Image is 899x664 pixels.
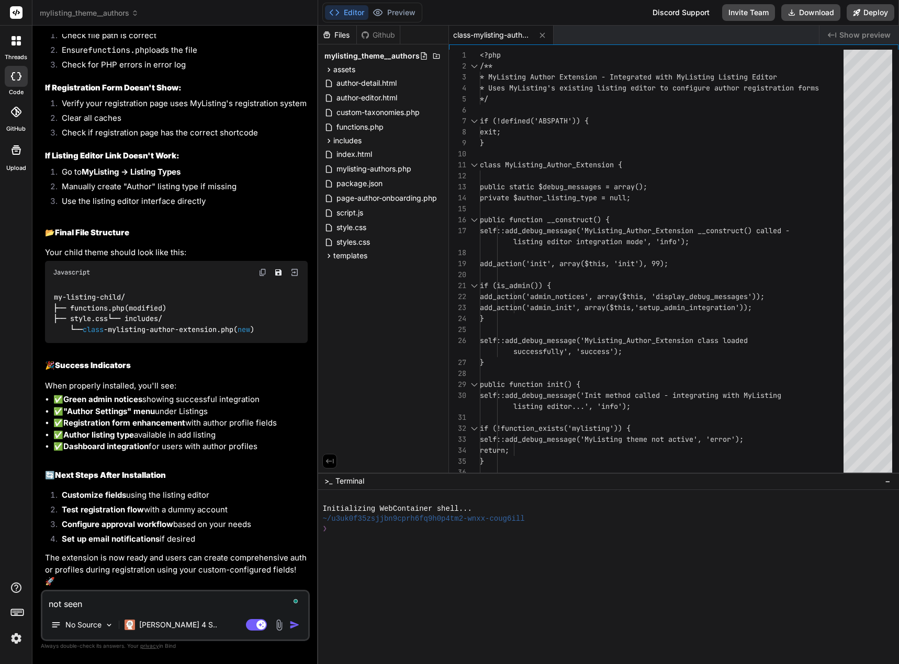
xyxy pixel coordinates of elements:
div: 14 [449,192,466,203]
span: templates [333,250,367,261]
span: if (!defined('ABSPATH')) { [480,116,589,125]
img: Pick Models [105,621,114,629]
textarea: To enrich screen reader interactions, please activate Accessibility in Grammarly extension settings [42,591,308,610]
div: 18 [449,247,466,258]
strong: Dashboard integration [63,441,149,451]
li: Verify your registration page uses MyListing's registration system [53,98,308,112]
span: add_action('admin_notices', array($thi [480,292,639,301]
img: icon [289,620,300,630]
div: Click to collapse the range. [467,379,481,390]
div: 36 [449,467,466,478]
h2: 🔄 [45,470,308,482]
span: php [112,303,125,313]
li: Use the listing editor interface directly [53,196,308,210]
span: successfully', 'success'); [513,347,622,356]
span: script.js [335,207,364,219]
span: custom-taxonomies.php [335,106,421,119]
img: Claude 4 Sonnet [125,620,135,630]
div: 6 [449,105,466,116]
div: 23 [449,302,466,313]
span: if (is_admin()) { [480,281,551,290]
span: public static $debug_messages = array(); [480,182,647,191]
li: Go to [53,166,308,181]
li: Check for PHP errors in error log [53,59,308,74]
div: Click to collapse the range. [467,423,481,434]
span: listing editor integration mode', 'info'); [513,237,689,246]
span: <?php [480,50,501,60]
span: add_action('admin_init', array($this, [480,303,635,312]
div: 17 [449,225,466,236]
div: 34 [449,445,466,456]
span: Listing Listing Editor [685,72,777,82]
div: 19 [449,258,466,269]
span: mylisting_theme__authors [324,51,420,61]
span: Extension class loaded [656,336,748,345]
span: me not active', 'error'); [639,434,744,444]
p: Your child theme should look like this: [45,247,308,259]
strong: Set up email notifications [62,534,160,544]
span: self::add_debug_message('Init method calle [480,391,656,400]
li: ✅ with author profile fields [53,417,308,429]
div: 27 [449,357,466,368]
span: * Uses MyListing's existing listing editor to con [480,83,685,93]
div: Click to collapse the range. [467,280,481,291]
div: Github [357,30,400,40]
strong: Final File Structure [55,227,129,237]
h2: 🎉 [45,360,308,372]
span: css [95,314,108,324]
li: Check if registration page has the correct shortcode [53,127,308,142]
div: 12 [449,170,466,181]
strong: MyListing → Listing Types [82,167,181,177]
span: exit; [480,127,501,136]
div: Click to collapse the range. [467,61,481,72]
span: 'setup_admin_integration')); [635,303,752,312]
span: s, 'display_debug_messages')); [639,292,765,301]
p: When properly installed, you'll see: [45,380,308,392]
span: } [480,456,484,466]
span: style.css [335,221,367,234]
label: threads [5,53,27,62]
li: Ensure loads the file [53,44,308,59]
img: Open in Browser [290,268,299,277]
div: 3 [449,72,466,83]
span: return; [480,445,509,455]
label: Upload [6,164,26,173]
div: 28 [449,368,466,379]
strong: Green admin notices [63,394,142,404]
span: ~/u3uk0f35zsjjbn9cprh6fq9h0p4tm2-wnxx-coug6ill [322,514,524,524]
div: 30 [449,390,466,401]
div: 2 [449,61,466,72]
div: 31 [449,412,466,423]
strong: Configure approval workflow [62,519,173,529]
span: add_action('init', array($this, 'init'), 9 [480,259,656,268]
li: Manually create "Author" listing type if missing [53,181,308,196]
div: 24 [449,313,466,324]
li: Check file path is correct [53,30,308,44]
div: Click to collapse the range. [467,214,481,225]
div: Files [318,30,356,40]
strong: Next Steps After Installation [55,470,166,480]
strong: If Registration Form Doesn't Show: [45,83,182,93]
div: 35 [449,456,466,467]
strong: Customize fields [62,490,126,500]
span: } [480,314,484,323]
li: with a dummy account [53,504,308,519]
span: self::add_debug_message('MyListing_Author_ [480,226,656,235]
span: self::add_debug_message('MyListing_Author_ [480,336,656,345]
li: based on your needs [53,519,308,533]
div: 1 [449,50,466,61]
span: new [238,325,250,334]
span: Initializing WebContainer shell... [322,504,471,514]
span: privacy [140,643,159,649]
span: listing editor...', 'info'); [513,402,631,411]
li: ✅ available in add listing [53,429,308,441]
div: Discord Support [646,4,716,21]
strong: Registration form enhancement [63,418,185,428]
span: figure author registration forms [685,83,819,93]
div: 7 [449,116,466,127]
span: Terminal [335,476,364,486]
h2: 📂 [45,227,308,239]
li: ✅ under Listings [53,406,308,418]
strong: Success Indicators [55,360,131,370]
div: Click to collapse the range. [467,116,481,127]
